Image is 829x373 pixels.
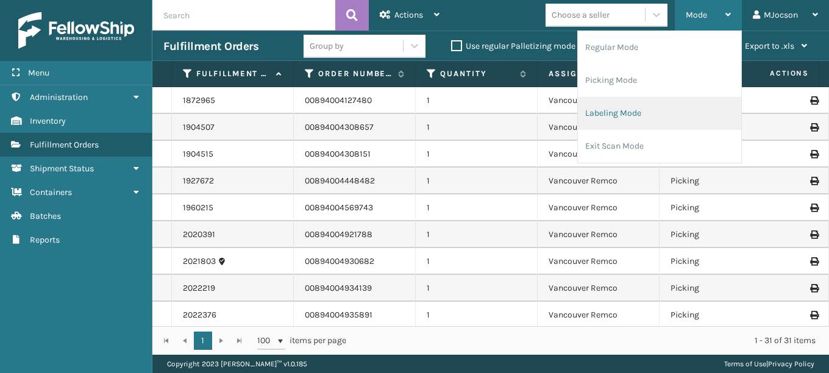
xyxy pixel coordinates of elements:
td: Picking [660,275,781,302]
div: 1 - 31 of 31 items [363,335,816,347]
span: Batches [30,211,61,221]
span: Reports [30,235,60,245]
li: Exit Scan Mode [578,130,741,163]
a: 1904515 [183,148,213,160]
h3: Fulfillment Orders [163,39,258,54]
span: Mode [686,10,707,20]
i: Print Label [810,204,817,212]
td: Vancouver Remco [538,141,660,168]
i: Print Label [810,230,817,239]
td: Vancouver Remco [538,87,660,114]
td: Vancouver Remco [538,221,660,248]
li: Regular Mode [578,31,741,64]
img: logo [18,12,134,49]
td: 1 [416,114,538,141]
label: Fulfillment Order Id [196,68,270,79]
td: Vancouver Remco [538,114,660,141]
td: 1 [416,221,538,248]
i: Print Label [810,123,817,132]
span: Administration [30,92,88,102]
td: 00894004308151 [294,141,416,168]
td: Picking [660,248,781,275]
td: 00894004930682 [294,248,416,275]
td: 1 [416,275,538,302]
td: 00894004934139 [294,275,416,302]
li: Picking Mode [578,64,741,97]
td: 1 [416,168,538,194]
a: Privacy Policy [768,360,814,368]
span: Actions [394,10,423,20]
td: 00894004921788 [294,221,416,248]
label: Quantity [440,68,514,79]
span: Export to .xls [745,41,794,51]
td: Vancouver Remco [538,168,660,194]
div: Choose a seller [552,9,610,21]
td: 00894004569743 [294,194,416,221]
a: 1960215 [183,202,213,214]
div: Group by [310,40,344,52]
i: Print Label [810,177,817,185]
a: 2020391 [183,229,215,241]
a: Terms of Use [724,360,766,368]
span: Shipment Status [30,163,94,174]
i: Print Label [810,284,817,293]
td: 1 [416,194,538,221]
td: Picking [660,168,781,194]
span: 100 [257,335,276,347]
i: Print Label [810,257,817,266]
span: Actions [731,63,816,83]
span: Containers [30,187,72,197]
td: 00894004308657 [294,114,416,141]
a: 1927672 [183,175,214,187]
td: 00894004127480 [294,87,416,114]
td: 1 [416,302,538,329]
a: 1904507 [183,121,215,133]
td: 00894004448482 [294,168,416,194]
a: 2022376 [183,309,216,321]
td: 00894004935891 [294,302,416,329]
td: 1 [416,141,538,168]
td: Picking [660,302,781,329]
a: 2021803 [183,255,216,268]
span: Fulfillment Orders [30,140,99,150]
a: 1 [194,332,212,350]
i: Print Label [810,150,817,158]
td: Picking [660,221,781,248]
span: Menu [28,68,49,78]
a: 2022219 [183,282,215,294]
p: Copyright 2023 [PERSON_NAME]™ v 1.0.185 [167,355,307,373]
td: Vancouver Remco [538,302,660,329]
td: Vancouver Remco [538,194,660,221]
span: items per page [257,332,346,350]
td: Vancouver Remco [538,248,660,275]
label: Use regular Palletizing mode [451,41,575,51]
span: Inventory [30,116,66,126]
i: Print Label [810,311,817,319]
label: Order Number [318,68,392,79]
a: 1872965 [183,94,215,107]
td: 1 [416,248,538,275]
div: | [724,355,814,373]
td: Vancouver Remco [538,275,660,302]
td: 1 [416,87,538,114]
i: Print Label [810,96,817,105]
li: Labeling Mode [578,97,741,130]
label: Assigned Warehouse [549,68,636,79]
td: Picking [660,194,781,221]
